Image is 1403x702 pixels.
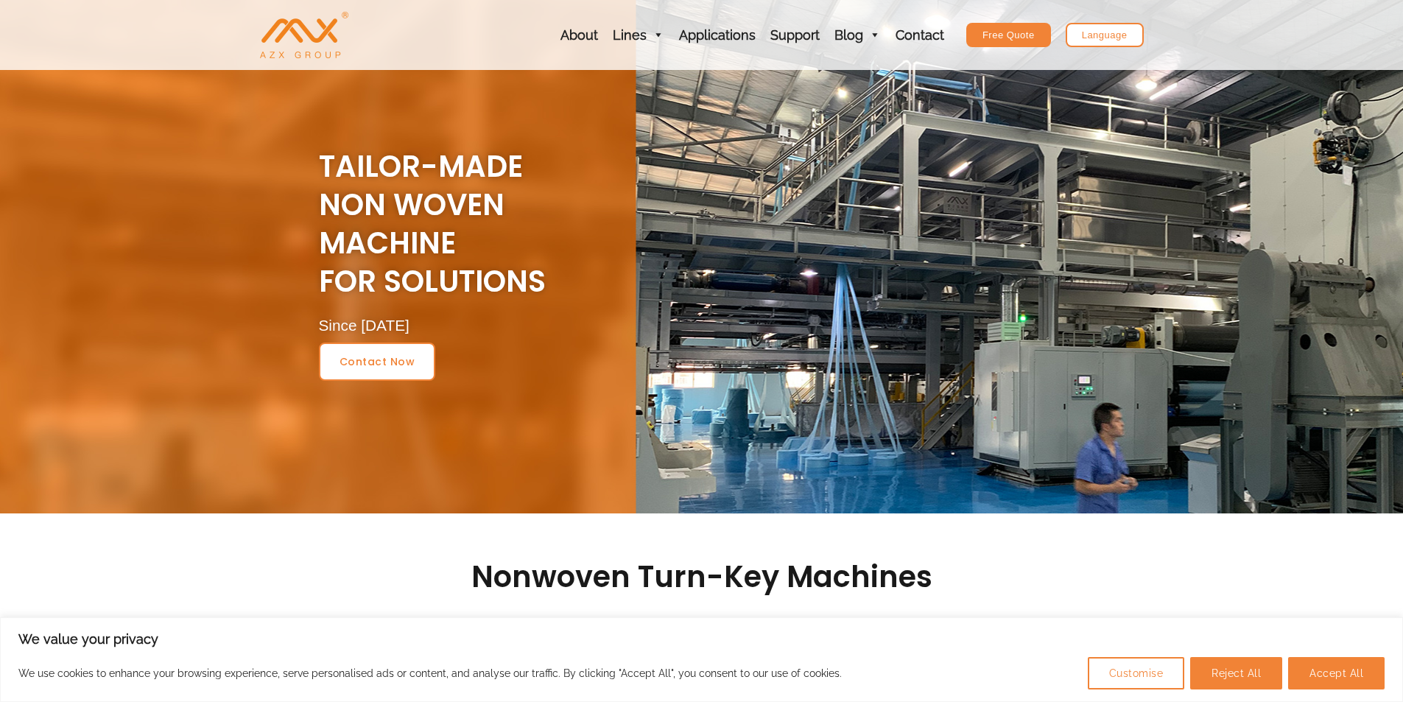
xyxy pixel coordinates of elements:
p: We use cookies to enhance your browsing experience, serve personalised ads or content, and analys... [18,664,842,682]
button: Reject All [1190,657,1282,689]
p: We value your privacy [18,631,1385,648]
a: AZX Nonwoven Machine [260,27,348,41]
h2: Tailor-Made NON WOVEN MACHINE For Solutions [319,147,1122,301]
h2: Nonwoven Turn-key Machines [289,558,1114,596]
button: Accept All [1288,657,1385,689]
span: contact now [340,357,415,367]
a: Language [1066,23,1144,47]
div: Since [DATE] [319,315,1107,335]
button: Customise [1088,657,1185,689]
a: contact now [319,343,436,381]
a: Free Quote [966,23,1051,47]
